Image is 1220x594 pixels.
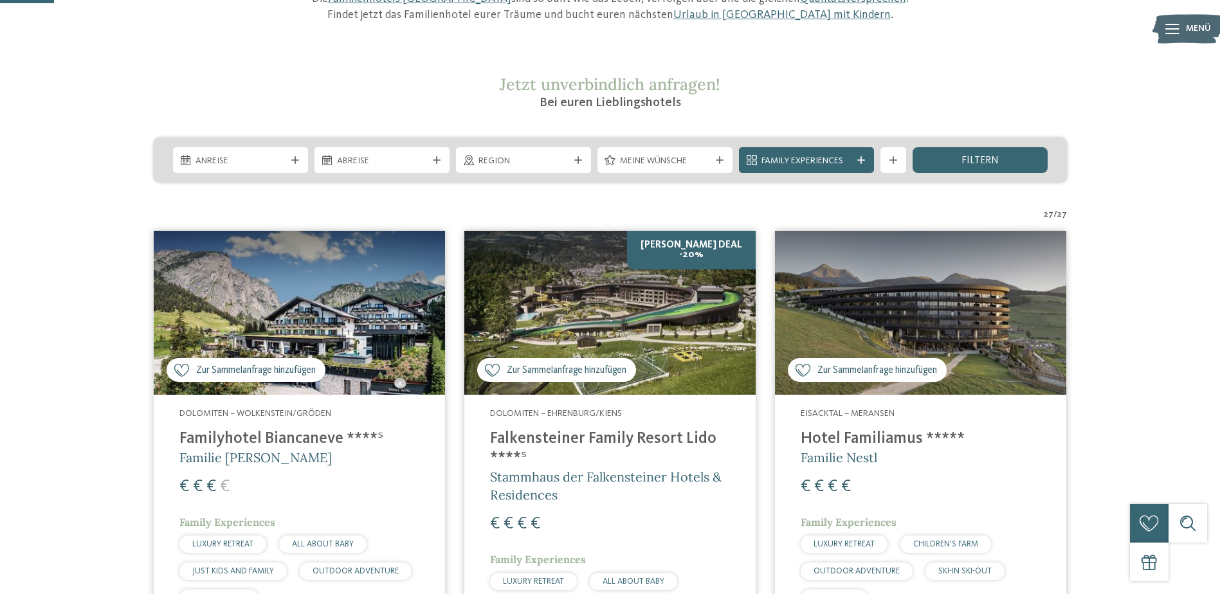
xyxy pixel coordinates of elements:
span: LUXURY RETREAT [814,540,875,548]
span: € [841,478,851,495]
span: Dolomiten – Ehrenburg/Kiens [490,409,622,418]
span: LUXURY RETREAT [503,577,564,586]
span: OUTDOOR ADVENTURE [313,567,399,575]
span: filtern [961,156,999,166]
span: 27 [1044,208,1053,221]
span: LUXURY RETREAT [192,540,253,548]
span: € [206,478,216,495]
h4: Familyhotel Biancaneve ****ˢ [179,429,419,449]
span: € [193,478,203,495]
span: Family Experiences [801,516,897,528]
span: € [517,516,527,532]
span: Jetzt unverbindlich anfragen! [500,74,720,94]
span: Stammhaus der Falkensteiner Hotels & Residences [490,469,722,503]
span: Eisacktal – Meransen [801,409,895,418]
a: Urlaub in [GEOGRAPHIC_DATA] mit Kindern [673,9,891,21]
span: € [220,478,230,495]
span: Zur Sammelanfrage hinzufügen [196,364,316,377]
span: Zur Sammelanfrage hinzufügen [507,364,626,377]
span: Family Experiences [490,553,586,566]
span: Bei euren Lieblingshotels [540,96,681,109]
span: Dolomiten – Wolkenstein/Gröden [179,409,331,418]
img: Familienhotels gesucht? Hier findet ihr die besten! [464,231,756,395]
span: € [490,516,500,532]
span: Familie Nestl [801,449,877,465]
span: € [801,478,810,495]
span: / [1053,208,1057,221]
span: Region [478,155,569,168]
span: ALL ABOUT BABY [292,540,354,548]
span: 27 [1057,208,1067,221]
span: € [179,478,189,495]
img: Familienhotels gesucht? Hier findet ihr die besten! [775,231,1066,395]
span: JUST KIDS AND FAMILY [192,567,274,575]
span: € [504,516,513,532]
span: Family Experiences [179,516,275,528]
span: Family Experiences [761,155,851,168]
img: Familienhotels gesucht? Hier findet ihr die besten! [154,231,445,395]
span: Abreise [337,155,427,168]
span: Familie [PERSON_NAME] [179,449,332,465]
span: ALL ABOUT BABY [603,577,664,586]
span: CHILDREN’S FARM [913,540,978,548]
span: € [531,516,540,532]
span: Zur Sammelanfrage hinzufügen [817,364,937,377]
span: € [828,478,837,495]
span: Meine Wünsche [620,155,710,168]
span: € [814,478,824,495]
span: SKI-IN SKI-OUT [938,567,992,575]
span: Anreise [196,155,286,168]
span: OUTDOOR ADVENTURE [814,567,900,575]
h4: Falkensteiner Family Resort Lido ****ˢ [490,429,730,468]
